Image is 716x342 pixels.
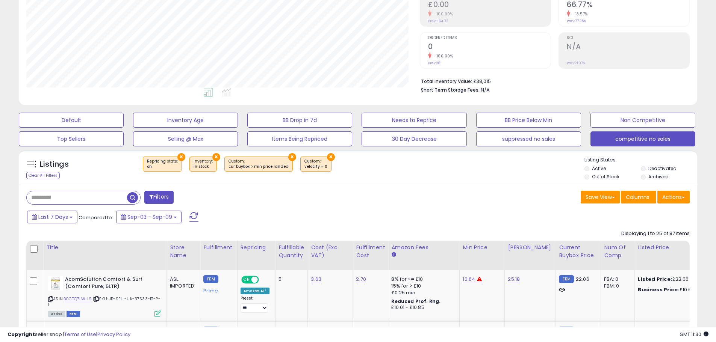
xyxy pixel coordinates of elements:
div: in stock [194,164,213,169]
div: £10.64 [638,286,700,293]
span: Repricing state : [147,158,178,170]
a: Terms of Use [64,331,96,338]
button: Columns [621,191,656,203]
div: Prime [203,285,231,294]
div: FBA: 0 [604,276,629,283]
span: Columns [626,193,649,201]
small: -13.57% [570,11,588,17]
div: £10.01 - £10.85 [391,304,454,311]
strong: Copyright [8,331,35,338]
button: Last 7 Days [27,211,77,223]
h2: 0 [428,42,551,53]
img: 41cv21t6dLL._SL40_.jpg [48,276,63,291]
button: × [212,153,220,161]
label: Out of Stock [592,173,619,180]
span: Ordered Items [428,36,551,40]
h2: 66.77% [567,0,689,11]
button: Save View [581,191,620,203]
button: × [327,153,335,161]
div: Fulfillment Cost [356,244,385,259]
div: Preset: [241,296,270,313]
a: 3.63 [311,276,321,283]
b: Total Inventory Value: [421,78,472,84]
div: FBM: 0 [604,283,629,289]
h5: Listings [40,159,69,170]
span: All listings currently available for purchase on Amazon [48,311,65,317]
button: Non Competitive [590,113,695,128]
label: Deactivated [648,165,677,172]
a: 25.18 [508,276,520,283]
button: Needs to Reprice [362,113,466,128]
button: × [288,153,296,161]
div: Listed Price [638,244,703,252]
label: Active [592,165,606,172]
button: Items Being Repriced [247,131,352,146]
button: suppressed no sales [476,131,581,146]
div: Title [46,244,163,252]
small: Prev: £64.03 [428,19,448,23]
div: Fulfillable Quantity [279,244,304,259]
a: 2.70 [356,276,366,283]
div: cur buybox > min price landed [229,164,289,169]
div: ASL IMPORTED [170,276,194,289]
small: Prev: 77.25% [567,19,586,23]
b: Reduced Prof. Rng. [391,298,440,304]
button: Selling @ Max [133,131,238,146]
button: Actions [657,191,690,203]
div: Num of Comp. [604,244,631,259]
div: Min Price [463,244,501,252]
small: -100.00% [431,11,453,17]
div: Repricing [241,244,272,252]
button: BB Price Below Min [476,113,581,128]
small: -100.00% [431,53,453,59]
span: ROI [567,36,689,40]
div: Displaying 1 to 25 of 87 items [621,230,690,237]
b: Short Term Storage Fees: [421,87,480,93]
span: 22.06 [576,276,589,283]
span: Custom: [229,158,289,170]
a: Privacy Policy [97,331,130,338]
div: Fulfillment [203,244,234,252]
div: £22.06 [638,276,700,283]
a: B0CTQ7LWH9 [64,296,92,302]
button: BB Drop in 7d [247,113,352,128]
div: 8% for <= £10 [391,276,454,283]
button: Inventory Age [133,113,238,128]
div: ASIN: [48,276,161,316]
small: FBM [559,275,574,283]
div: on [147,164,178,169]
button: Top Sellers [19,131,124,146]
p: Listing States: [584,157,697,164]
button: Filters [144,191,174,204]
a: 10.64 [463,276,475,283]
small: FBM [203,275,218,283]
label: Archived [648,173,669,180]
span: Custom: [304,158,327,170]
small: FBM [203,327,218,334]
button: 30 Day Decrease [362,131,466,146]
span: N/A [481,86,490,93]
div: Amazon AI * [241,288,270,294]
span: ON [242,277,251,283]
span: Inventory : [194,158,213,170]
div: Amazon Fees [391,244,456,252]
div: Store Name [170,244,197,259]
div: Cost (Exc. VAT) [311,244,350,259]
span: Last 7 Days [38,213,68,221]
button: Sep-03 - Sep-09 [116,211,182,223]
small: Prev: 28 [428,61,440,65]
div: £0.25 min [391,289,454,296]
small: Amazon Fees. [391,252,396,258]
button: × [177,153,185,161]
h2: £0.00 [428,0,551,11]
b: Listed Price: [638,276,672,283]
small: FBM [559,327,574,334]
button: competitive no sales [590,131,695,146]
span: Compared to: [79,214,113,221]
div: 5 [279,276,302,283]
small: Prev: 21.37% [567,61,585,65]
button: Default [19,113,124,128]
div: Clear All Filters [26,172,60,179]
span: OFF [257,277,269,283]
div: seller snap | | [8,331,130,338]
